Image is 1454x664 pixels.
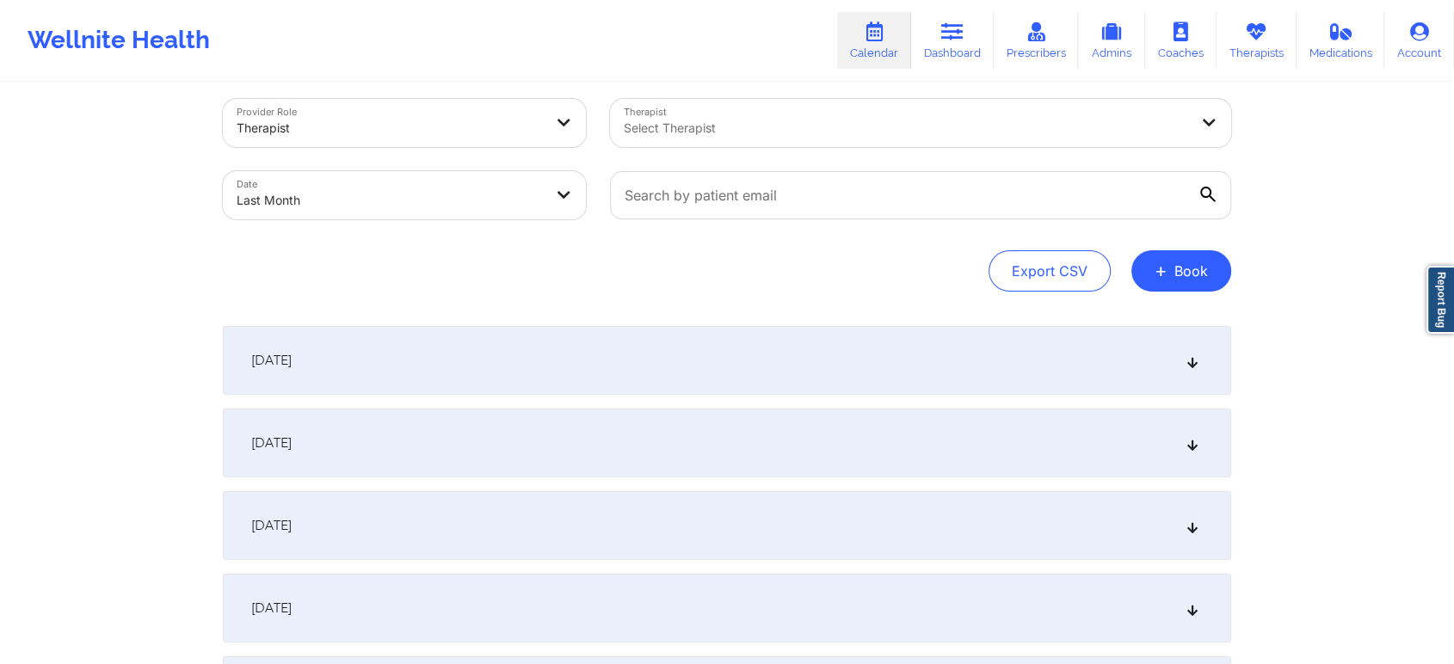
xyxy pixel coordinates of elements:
[251,352,292,369] span: [DATE]
[1078,12,1145,69] a: Admins
[237,109,543,147] div: Therapist
[1426,266,1454,334] a: Report Bug
[911,12,994,69] a: Dashboard
[1384,12,1454,69] a: Account
[1131,250,1231,292] button: +Book
[251,517,292,534] span: [DATE]
[1155,266,1168,275] span: +
[989,250,1111,292] button: Export CSV
[251,434,292,452] span: [DATE]
[1145,12,1217,69] a: Coaches
[1297,12,1385,69] a: Medications
[837,12,911,69] a: Calendar
[610,171,1231,219] input: Search by patient email
[1217,12,1297,69] a: Therapists
[994,12,1079,69] a: Prescribers
[251,599,292,617] span: [DATE]
[237,181,543,219] div: Last Month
